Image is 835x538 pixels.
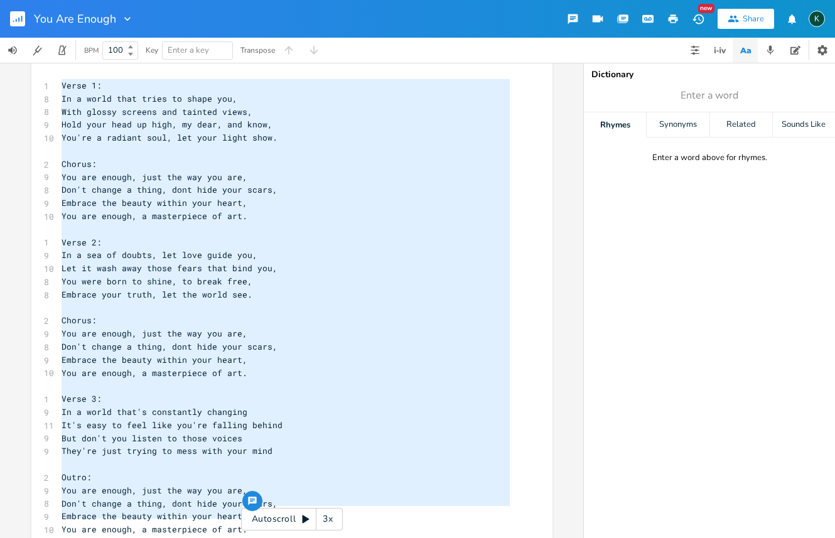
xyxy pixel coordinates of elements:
div: 3x [316,508,339,530]
span: You Are Enough [34,13,116,24]
button: New [686,8,711,30]
span: Verse 2: [62,237,102,248]
span: In a world that's constantly changing [62,406,247,417]
span: Outro: [62,471,92,483]
span: You are enough, a masterpiece of art. [62,524,247,535]
div: Synonyms [647,112,709,137]
button: K [809,4,825,33]
span: You are enough, just the way you are, [62,328,247,339]
span: You are enough, a masterpiece of art. [62,367,247,379]
div: Dictionary [591,70,827,79]
div: New [698,4,714,13]
span: Verse 1: [62,80,102,91]
div: Koval [809,11,825,27]
span: In a world that tries to shape you, [62,93,237,104]
div: Key [146,46,158,54]
div: Share [743,13,764,24]
div: Rhymes [584,112,646,137]
span: With glossy screens and tainted views, [62,106,252,117]
div: Enter a word above for rhymes. [652,153,767,163]
span: Embrace the beauty within your heart, [62,354,247,365]
div: Autoscroll [241,508,343,530]
div: Sounds Like [773,112,835,137]
div: Transpose [240,46,275,54]
div: Related [710,112,772,137]
span: You are enough, a masterpiece of art. [62,210,247,222]
span: In a sea of doubts, let love guide you, [62,249,257,261]
span: Verse 3: [62,393,102,404]
span: Hold your head up high, my dear, and know, [62,119,272,130]
span: But don't you listen to those voices [62,433,242,444]
span: Don't change a thing, dont hide your scars, [62,498,277,509]
span: Don't change a thing, dont hide your scars, [62,184,277,195]
span: You are enough, just the way you are, [62,485,247,496]
span: You're a radiant soul, let your light show. [62,132,277,143]
button: Share [718,9,774,29]
span: Chorus: [62,158,97,169]
span: You were born to shine, to break free, [62,276,252,287]
span: Don't change a thing, dont hide your scars, [62,341,277,352]
span: Embrace the beauty within your heart, [62,510,247,522]
span: You are enough, just the way you are, [62,171,247,183]
span: They're just trying to mess with your mind [62,445,272,456]
span: Embrace your truth, let the world see. [62,289,252,300]
span: Let it wash away those fears that bind you, [62,262,277,274]
div: BPM [84,47,99,54]
span: It's easy to feel like you're falling behind [62,419,283,431]
span: Enter a key [168,45,209,56]
span: Enter a word [681,89,738,103]
span: Embrace the beauty within your heart, [62,197,247,208]
span: Chorus: [62,315,97,326]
